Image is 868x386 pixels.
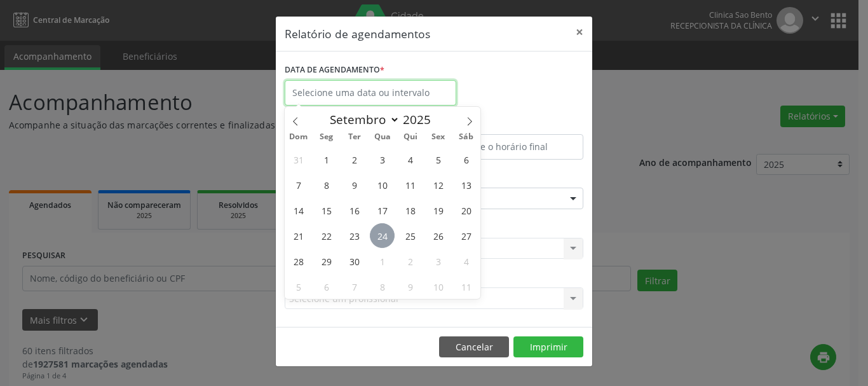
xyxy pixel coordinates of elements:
span: Sex [424,133,452,141]
span: Dom [285,133,313,141]
label: DATA DE AGENDAMENTO [285,60,384,80]
span: Setembro 30, 2025 [342,249,367,273]
span: Outubro 5, 2025 [286,274,311,299]
span: Ter [341,133,369,141]
span: Outubro 6, 2025 [314,274,339,299]
span: Qua [369,133,397,141]
span: Setembro 10, 2025 [370,172,395,197]
span: Outubro 10, 2025 [426,274,451,299]
span: Setembro 7, 2025 [286,172,311,197]
button: Cancelar [439,336,509,358]
span: Outubro 7, 2025 [342,274,367,299]
span: Setembro 13, 2025 [454,172,478,197]
h5: Relatório de agendamentos [285,25,430,42]
input: Selecione uma data ou intervalo [285,80,456,106]
button: Close [567,17,592,48]
span: Setembro 21, 2025 [286,223,311,248]
span: Setembro 18, 2025 [398,198,423,223]
span: Setembro 22, 2025 [314,223,339,248]
input: Selecione o horário final [437,134,583,160]
span: Agosto 31, 2025 [286,147,311,172]
span: Setembro 16, 2025 [342,198,367,223]
span: Setembro 4, 2025 [398,147,423,172]
span: Setembro 5, 2025 [426,147,451,172]
span: Setembro 19, 2025 [426,198,451,223]
span: Setembro 27, 2025 [454,223,478,248]
span: Setembro 20, 2025 [454,198,478,223]
span: Qui [397,133,424,141]
span: Seg [313,133,341,141]
select: Month [323,111,400,128]
span: Setembro 9, 2025 [342,172,367,197]
span: Outubro 4, 2025 [454,249,478,273]
span: Setembro 2, 2025 [342,147,367,172]
span: Setembro 23, 2025 [342,223,367,248]
span: Setembro 11, 2025 [398,172,423,197]
span: Setembro 29, 2025 [314,249,339,273]
span: Setembro 17, 2025 [370,198,395,223]
span: Outubro 1, 2025 [370,249,395,273]
span: Setembro 26, 2025 [426,223,451,248]
span: Sáb [452,133,480,141]
span: Outubro 11, 2025 [454,274,478,299]
button: Imprimir [513,336,583,358]
span: Outubro 3, 2025 [426,249,451,273]
span: Outubro 9, 2025 [398,274,423,299]
span: Outubro 8, 2025 [370,274,395,299]
span: Setembro 24, 2025 [370,223,395,248]
span: Setembro 1, 2025 [314,147,339,172]
span: Setembro 28, 2025 [286,249,311,273]
label: ATÉ [437,114,583,134]
input: Year [400,111,442,128]
span: Setembro 15, 2025 [314,198,339,223]
span: Setembro 14, 2025 [286,198,311,223]
span: Setembro 12, 2025 [426,172,451,197]
span: Setembro 3, 2025 [370,147,395,172]
span: Setembro 8, 2025 [314,172,339,197]
span: Setembro 6, 2025 [454,147,478,172]
span: Outubro 2, 2025 [398,249,423,273]
span: Setembro 25, 2025 [398,223,423,248]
